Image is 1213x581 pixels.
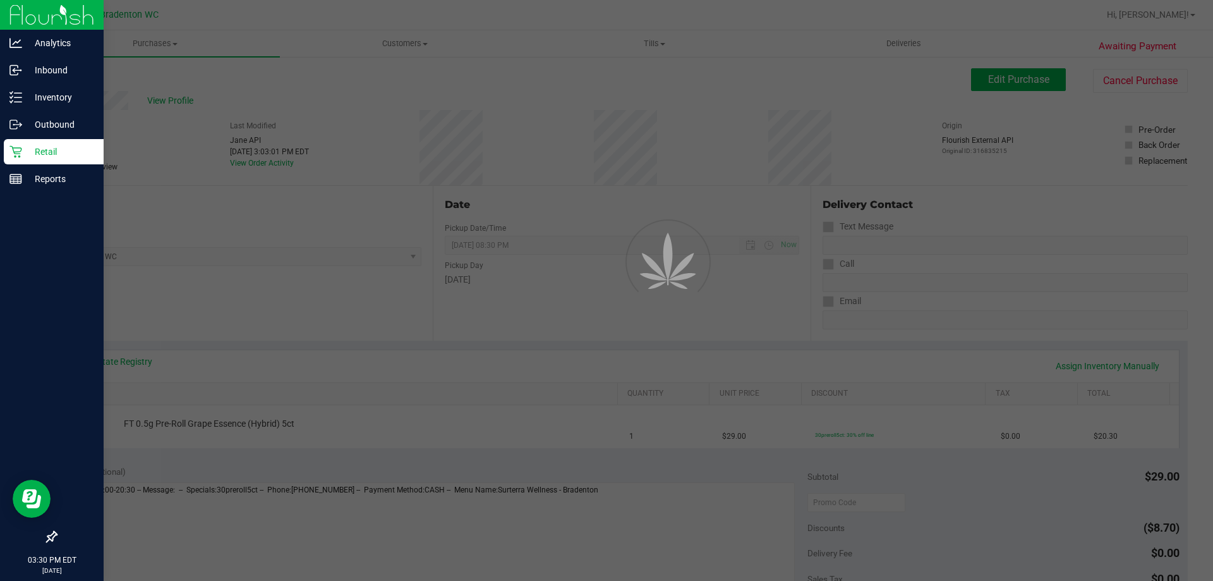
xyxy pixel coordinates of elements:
[13,480,51,518] iframe: Resource center
[6,566,98,575] p: [DATE]
[22,144,98,159] p: Retail
[9,118,22,131] inline-svg: Outbound
[22,171,98,187] p: Reports
[22,35,98,51] p: Analytics
[9,64,22,76] inline-svg: Inbound
[22,117,98,132] p: Outbound
[6,554,98,566] p: 03:30 PM EDT
[22,63,98,78] p: Inbound
[9,37,22,49] inline-svg: Analytics
[9,173,22,185] inline-svg: Reports
[9,91,22,104] inline-svg: Inventory
[22,90,98,105] p: Inventory
[9,145,22,158] inline-svg: Retail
